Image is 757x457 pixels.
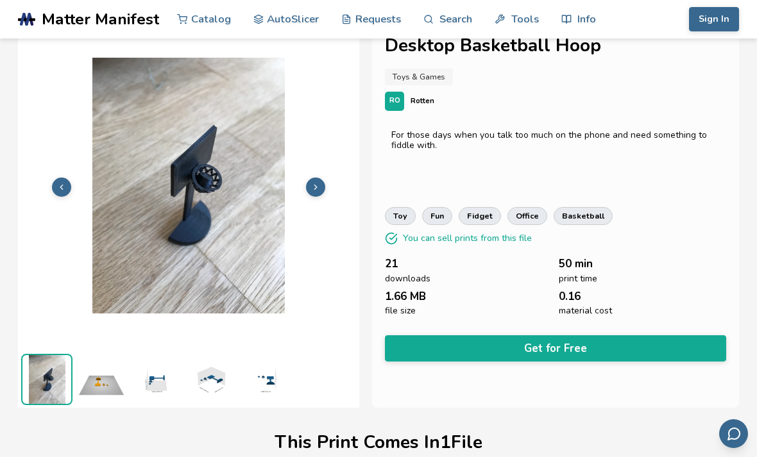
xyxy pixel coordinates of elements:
[507,207,547,225] a: office
[385,36,726,56] h1: Desktop Basketball Hoop
[559,258,593,270] span: 50 min
[42,10,159,28] span: Matter Manifest
[559,290,581,303] span: 0.16
[385,274,430,284] span: downloads
[391,130,720,151] div: For those days when you talk too much on the phone and need something to fiddle with.
[389,97,400,105] span: RO
[689,7,739,31] button: Sign In
[185,354,236,405] img: 1_3D_Dimensions
[554,207,613,225] a: basketball
[559,274,597,284] span: print time
[385,258,398,270] span: 21
[719,419,748,448] button: Send feedback via email
[411,94,434,108] p: Rotten
[239,354,291,405] img: 1_3D_Dimensions
[385,69,453,85] a: Toys & Games
[76,354,127,405] img: 1_Print_Preview
[403,231,532,245] p: You can sell prints from this file
[130,354,182,405] img: 1_3D_Dimensions
[559,306,612,316] span: material cost
[422,207,452,225] a: fun
[385,335,726,361] button: Get for Free
[275,433,482,453] h1: This Print Comes In 1 File
[459,207,501,225] a: fidget
[385,290,426,303] span: 1.66 MB
[385,207,416,225] a: toy
[385,306,416,316] span: file size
